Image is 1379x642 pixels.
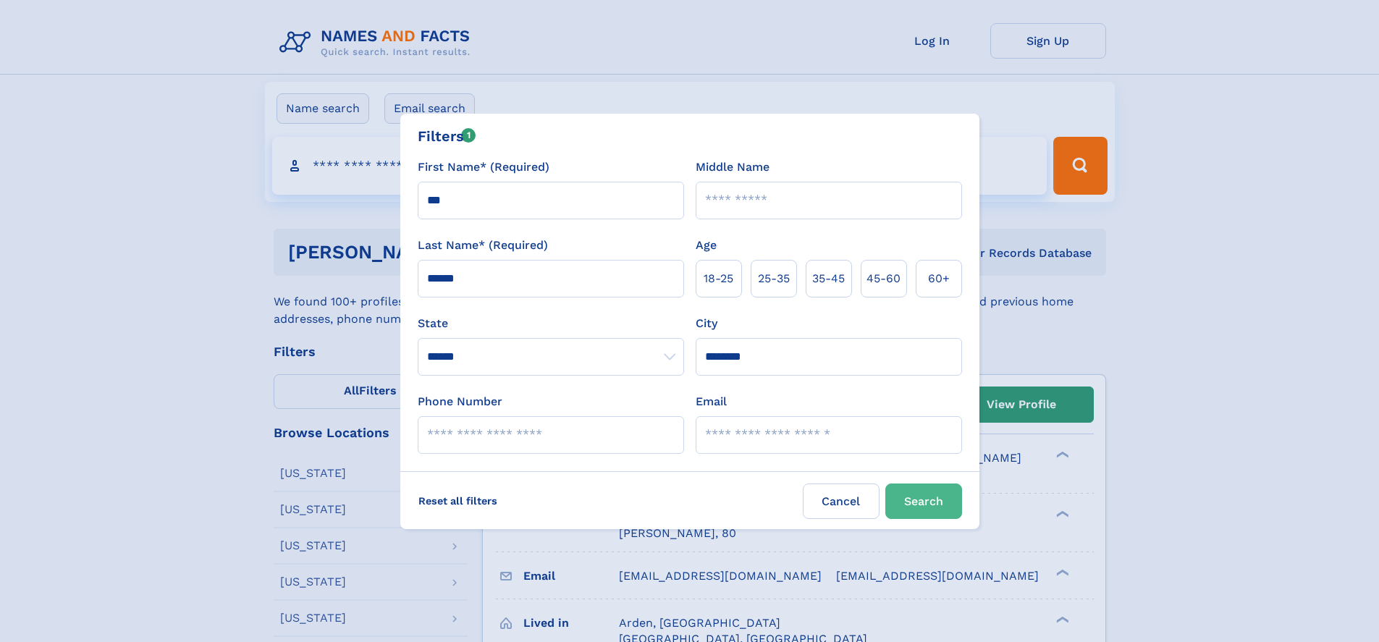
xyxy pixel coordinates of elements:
label: City [696,315,717,332]
label: Middle Name [696,159,769,176]
label: Reset all filters [409,483,507,518]
label: Phone Number [418,393,502,410]
label: Last Name* (Required) [418,237,548,254]
button: Search [885,483,962,519]
span: 18‑25 [704,270,733,287]
span: 45‑60 [866,270,901,287]
label: Age [696,237,717,254]
div: Filters [418,125,476,147]
label: State [418,315,684,332]
label: First Name* (Required) [418,159,549,176]
label: Cancel [803,483,880,519]
span: 35‑45 [812,270,845,287]
label: Email [696,393,727,410]
span: 25‑35 [758,270,790,287]
span: 60+ [928,270,950,287]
